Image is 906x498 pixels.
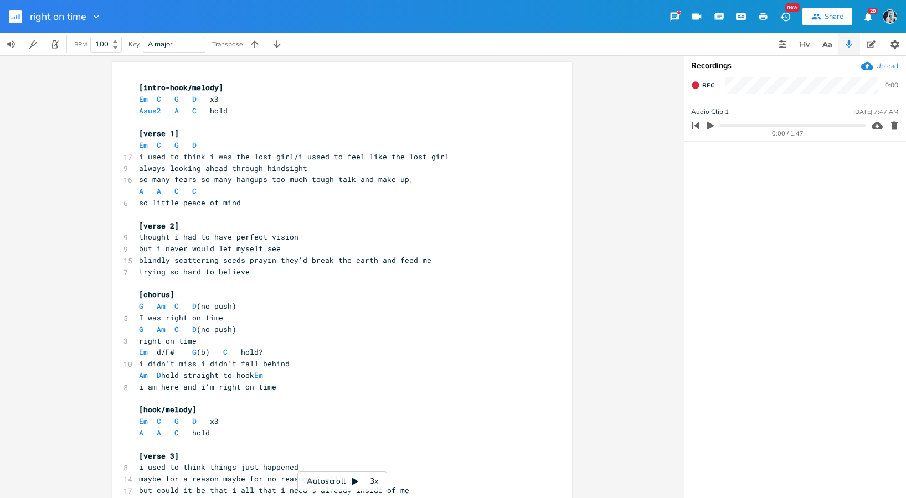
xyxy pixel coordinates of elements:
[825,12,843,22] div: Share
[139,255,431,265] span: blindly scattering seeds prayin they'd break the earth and feed me
[868,8,877,14] div: 20
[174,428,179,438] span: C
[691,62,899,70] div: Recordings
[192,416,197,426] span: D
[192,94,197,104] span: D
[139,404,197,414] span: [hook/melody]
[885,82,898,89] div: 0:00
[174,324,179,334] span: C
[139,106,228,116] span: hold
[157,428,161,438] span: A
[128,41,140,48] div: Key
[139,324,143,334] span: G
[30,12,86,22] span: right on time
[861,60,898,72] button: Upload
[223,347,228,357] span: C
[774,7,796,27] button: New
[157,301,166,311] span: Am
[157,324,166,334] span: Am
[157,186,161,196] span: A
[192,347,197,357] span: G
[174,140,179,150] span: G
[139,94,148,104] span: Em
[148,39,173,49] span: A major
[876,61,898,70] div: Upload
[802,8,852,25] button: Share
[785,3,800,12] div: New
[174,94,179,104] span: G
[139,347,263,357] span: d/F# (b) hold?
[691,107,729,117] span: Audio Clip 1
[687,76,719,94] button: Rec
[139,94,219,104] span: x3
[254,370,263,380] span: Em
[702,81,714,90] span: Rec
[157,94,161,104] span: C
[157,416,161,426] span: C
[139,174,414,184] span: so many fears so many hangups too much tough talk and make up,
[139,416,148,426] span: Em
[139,428,143,438] span: A
[139,198,241,207] span: so little peace of mind
[174,106,179,116] span: A
[192,140,197,150] span: D
[139,267,250,277] span: trying so hard to believe
[139,359,290,369] span: i didn’t miss i didn’t fall behind
[139,243,281,253] span: but i never would let myself see
[139,301,236,311] span: (no push)
[857,7,879,27] button: 20
[139,221,179,231] span: [verse 2]
[139,370,148,380] span: Am
[139,140,148,150] span: Em
[139,324,236,334] span: (no push)
[139,485,409,495] span: but could it be that i all that i need's already inside of me
[174,301,179,311] span: C
[157,370,161,380] span: D
[139,313,223,323] span: I was right on time
[139,370,263,380] span: hold straight to hook
[139,416,219,426] span: x3
[139,289,174,299] span: [chorus]
[139,186,143,196] span: A
[192,186,197,196] span: C
[139,152,449,162] span: i used to think i was the lost girl/i ussed to feel like the lost girl
[192,324,197,334] span: D
[139,232,298,242] span: thought i had to have perfect vision
[139,106,161,116] span: Asus2
[139,382,276,392] span: i am here and i’m right on time
[174,186,179,196] span: C
[883,9,897,24] img: Anya
[139,163,307,173] span: always looking ahead through hindsight
[139,82,223,92] span: [intro-hook/melody]
[212,41,243,48] div: Transpose
[139,347,148,357] span: Em
[139,301,143,311] span: G
[139,462,298,472] span: i used to think things just happened
[711,131,866,137] div: 0:00 / 1:47
[192,106,197,116] span: C
[853,109,898,115] div: [DATE] 7:47 AM
[74,41,87,48] div: BPM
[174,416,179,426] span: G
[157,140,161,150] span: C
[139,336,197,346] span: right on time
[297,471,387,491] div: Autoscroll
[139,451,179,461] span: [verse 3]
[139,128,179,138] span: [verse 1]
[139,428,210,438] span: hold
[364,471,384,491] div: 3x
[139,474,338,484] span: maybe for a reason maybe for no reason at all
[192,301,197,311] span: D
